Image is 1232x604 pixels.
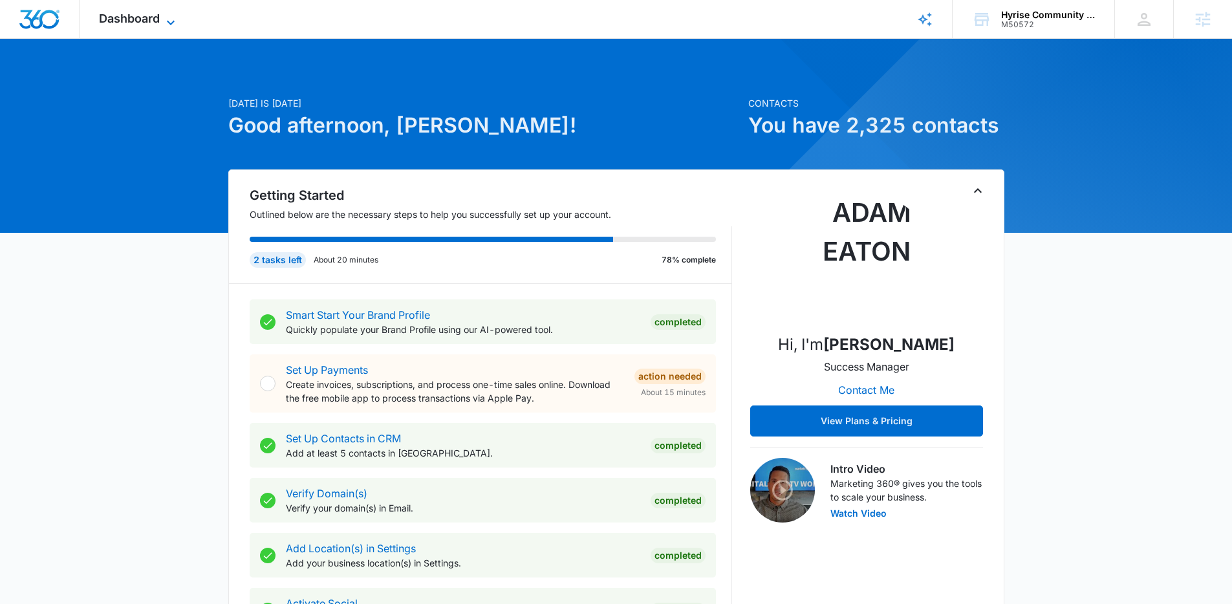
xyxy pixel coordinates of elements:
span: Dashboard [99,12,160,25]
p: Contacts [748,96,1004,110]
a: Verify Domain(s) [286,487,367,500]
div: account name [1001,10,1096,20]
p: Create invoices, subscriptions, and process one-time sales online. Download the free mobile app t... [286,378,624,405]
img: Intro Video [750,458,815,523]
span: About 15 minutes [641,387,706,398]
p: About 20 minutes [314,254,378,266]
h1: You have 2,325 contacts [748,110,1004,141]
h2: Getting Started [250,186,732,205]
button: View Plans & Pricing [750,405,983,437]
div: account id [1001,20,1096,29]
div: Completed [651,314,706,330]
p: Add at least 5 contacts in [GEOGRAPHIC_DATA]. [286,446,640,460]
p: Hi, I'm [778,333,955,356]
p: Verify your domain(s) in Email. [286,501,640,515]
p: Quickly populate your Brand Profile using our AI-powered tool. [286,323,640,336]
a: Add Location(s) in Settings [286,542,416,555]
div: Action Needed [634,369,706,384]
img: Adam Eaton [802,193,931,323]
h1: Good afternoon, [PERSON_NAME]! [228,110,740,141]
p: Add your business location(s) in Settings. [286,556,640,570]
p: Success Manager [824,359,909,374]
p: [DATE] is [DATE] [228,96,740,110]
a: Set Up Payments [286,363,368,376]
p: Marketing 360® gives you the tools to scale your business. [830,477,983,504]
button: Toggle Collapse [970,183,986,199]
h3: Intro Video [830,461,983,477]
strong: [PERSON_NAME] [823,335,955,354]
button: Contact Me [825,374,907,405]
p: Outlined below are the necessary steps to help you successfully set up your account. [250,208,732,221]
div: Completed [651,548,706,563]
a: Smart Start Your Brand Profile [286,308,430,321]
div: Completed [651,493,706,508]
a: Set Up Contacts in CRM [286,432,401,445]
p: 78% complete [662,254,716,266]
div: 2 tasks left [250,252,306,268]
div: Completed [651,438,706,453]
button: Watch Video [830,509,887,518]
